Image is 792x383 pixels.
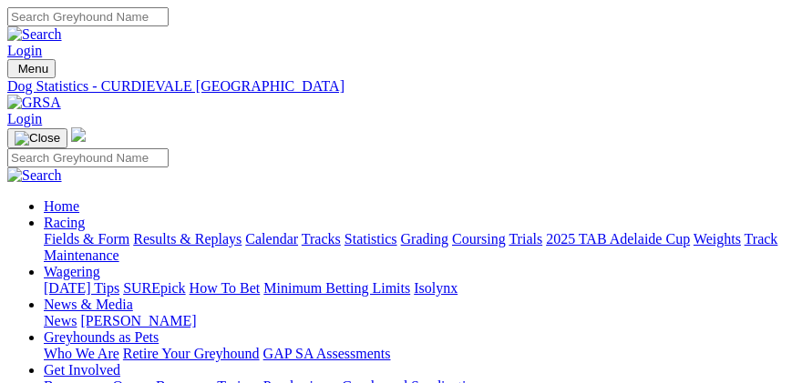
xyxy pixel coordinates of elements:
[7,7,169,26] input: Search
[7,167,62,184] img: Search
[694,231,741,247] a: Weights
[401,231,448,247] a: Grading
[7,59,56,78] button: Toggle navigation
[123,346,260,361] a: Retire Your Greyhound
[546,231,690,247] a: 2025 TAB Adelaide Cup
[15,131,60,146] img: Close
[7,78,785,95] a: Dog Statistics - CURDIEVALE [GEOGRAPHIC_DATA]
[44,231,785,264] div: Racing
[71,127,86,142] img: logo-grsa-white.png
[7,128,67,148] button: Toggle navigation
[7,26,62,43] img: Search
[263,346,391,361] a: GAP SA Assessments
[245,231,298,247] a: Calendar
[44,280,119,296] a: [DATE] Tips
[414,280,458,296] a: Isolynx
[44,313,785,329] div: News & Media
[44,264,100,279] a: Wagering
[44,198,79,214] a: Home
[133,231,242,247] a: Results & Replays
[7,43,42,58] a: Login
[44,362,120,378] a: Get Involved
[44,346,785,362] div: Greyhounds as Pets
[302,231,341,247] a: Tracks
[190,280,261,296] a: How To Bet
[452,231,506,247] a: Coursing
[44,297,133,312] a: News & Media
[44,280,785,297] div: Wagering
[123,280,185,296] a: SUREpick
[44,346,119,361] a: Who We Are
[80,313,196,328] a: [PERSON_NAME]
[7,111,42,126] a: Login
[263,280,410,296] a: Minimum Betting Limits
[44,231,129,247] a: Fields & Form
[509,231,542,247] a: Trials
[7,148,169,167] input: Search
[18,62,48,76] span: Menu
[44,329,159,345] a: Greyhounds as Pets
[345,231,397,247] a: Statistics
[44,231,777,263] a: Track Maintenance
[44,313,77,328] a: News
[44,215,85,230] a: Racing
[7,95,61,111] img: GRSA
